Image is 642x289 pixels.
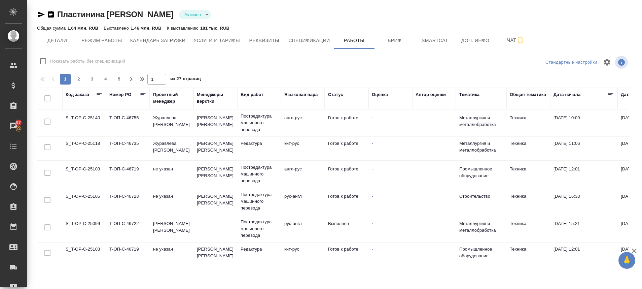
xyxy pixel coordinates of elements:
span: Реквизиты [248,36,280,45]
p: 1.64 млн. RUB [67,26,98,31]
p: Постредактура машинного перевода [241,191,278,212]
td: Т-ОП-С-46723 [106,190,150,213]
td: Т-ОП-С-46735 [106,137,150,160]
p: Металлургия и металлобработка [459,140,503,154]
td: Техника [506,190,550,213]
a: Пластинина [PERSON_NAME] [57,10,174,19]
p: Строительство [459,193,503,200]
td: Т-ОП-С-46719 [106,243,150,266]
span: Доп. инфо [459,36,492,45]
td: Журавлева [PERSON_NAME] [150,111,193,135]
span: Режим работы [81,36,122,45]
svg: Подписаться [516,36,524,44]
td: не указан [150,243,193,266]
div: Активен [179,10,211,19]
td: Техника [506,243,550,266]
td: Т-ОП-С-46722 [106,217,150,240]
div: Вид работ [241,91,263,98]
td: Готов к работе [325,111,368,135]
p: Промышленное оборудование [459,246,503,259]
div: Тематика [459,91,479,98]
td: S_T-OP-C-25105 [62,190,106,213]
td: S_T-OP-C-25140 [62,111,106,135]
td: [DATE] 11:06 [550,137,617,160]
div: Автор оценки [416,91,446,98]
button: 5 [114,74,124,85]
div: Номер PO [109,91,131,98]
button: 3 [87,74,98,85]
div: Общая тематика [510,91,546,98]
td: рус-англ [281,190,325,213]
button: Скопировать ссылку [47,10,55,19]
span: 3 [87,76,98,83]
td: [DATE] 15:21 [550,217,617,240]
button: 4 [100,74,111,85]
td: кит-рус [281,243,325,266]
td: не указан [150,190,193,213]
span: Услуги и тарифы [193,36,240,45]
button: Активен [182,12,203,18]
p: К выставлению [167,26,200,31]
a: - [372,194,373,199]
span: Бриф [379,36,411,45]
p: Промышленное оборудование [459,166,503,179]
p: Металлургия и металлобработка [459,220,503,234]
td: [PERSON_NAME] [PERSON_NAME] [193,137,237,160]
div: Дата начала [554,91,580,98]
td: S_T-OP-C-25118 [62,137,106,160]
div: Проектный менеджер [153,91,190,105]
td: [DATE] 12:01 [550,243,617,266]
p: Выставлено [104,26,131,31]
td: Техника [506,217,550,240]
span: 🙏 [621,253,633,267]
a: - [372,115,373,120]
td: [DATE] 12:01 [550,162,617,186]
td: не указан [150,162,193,186]
td: англ-рус [281,162,325,186]
span: Работы [338,36,370,45]
td: Техника [506,137,550,160]
p: 181 тыс. RUB [200,26,229,31]
td: [DATE] 10:09 [550,111,617,135]
td: Т-ОП-С-46719 [106,162,150,186]
td: Журавлева [PERSON_NAME] [150,137,193,160]
span: 4 [100,76,111,83]
span: Детали [41,36,73,45]
div: Менеджеры верстки [197,91,234,105]
td: рус-англ [281,217,325,240]
p: 1.46 млн. RUB [131,26,162,31]
button: 🙏 [618,252,635,269]
button: 2 [73,74,84,85]
span: 5 [114,76,124,83]
div: Код заказа [66,91,89,98]
div: split button [544,57,599,68]
td: Готов к работе [325,243,368,266]
a: - [372,166,373,171]
span: Настроить таблицу [599,54,615,70]
td: Техника [506,162,550,186]
a: 97 [2,118,25,134]
p: Металлургия и металлобработка [459,115,503,128]
td: [PERSON_NAME] [PERSON_NAME] [150,217,193,240]
a: - [372,221,373,226]
p: Редактура [241,246,278,253]
td: кит-рус [281,137,325,160]
span: 2 [73,76,84,83]
span: Посмотреть информацию [615,56,629,69]
td: Готов к работе [325,137,368,160]
p: Постредактура машинного перевода [241,164,278,184]
td: англ-рус [281,111,325,135]
div: Языковая пара [284,91,318,98]
span: из 27 страниц [170,75,201,85]
span: Smartcat [419,36,451,45]
td: S_T-OP-C-25099 [62,217,106,240]
button: Скопировать ссылку для ЯМессенджера [37,10,45,19]
p: Постредактура машинного перевода [241,219,278,239]
div: Оценка [372,91,388,98]
td: S_T-OP-C-25103 [62,243,106,266]
p: Постредактура машинного перевода [241,113,278,133]
p: Редактура [241,140,278,147]
td: S_T-OP-C-25103 [62,162,106,186]
td: Т-ОП-С-46755 [106,111,150,135]
a: - [372,247,373,252]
